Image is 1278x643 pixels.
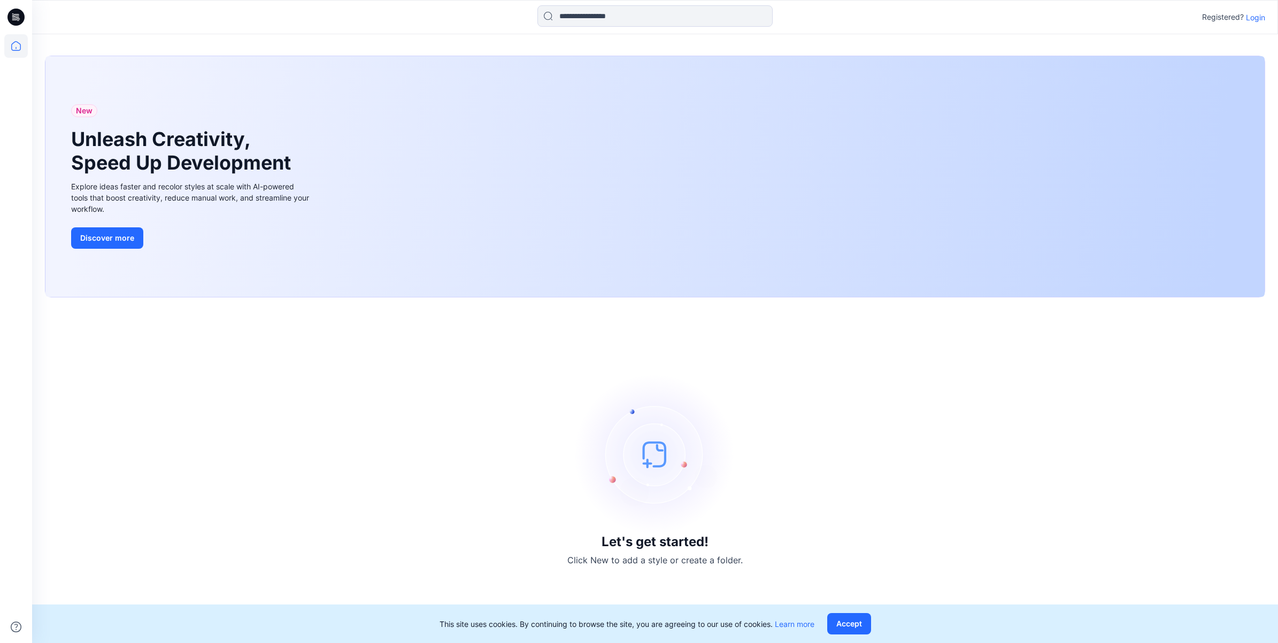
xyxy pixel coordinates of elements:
[440,618,814,630] p: This site uses cookies. By continuing to browse the site, you are agreeing to our use of cookies.
[602,534,709,549] h3: Let's get started!
[71,227,312,249] a: Discover more
[1246,12,1265,23] p: Login
[71,227,143,249] button: Discover more
[567,554,743,567] p: Click New to add a style or create a folder.
[71,181,312,215] div: Explore ideas faster and recolor styles at scale with AI-powered tools that boost creativity, red...
[76,104,93,117] span: New
[827,613,871,634] button: Accept
[1202,11,1244,24] p: Registered?
[775,619,814,629] a: Learn more
[575,374,735,534] img: empty-state-image.svg
[71,128,296,174] h1: Unleash Creativity, Speed Up Development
